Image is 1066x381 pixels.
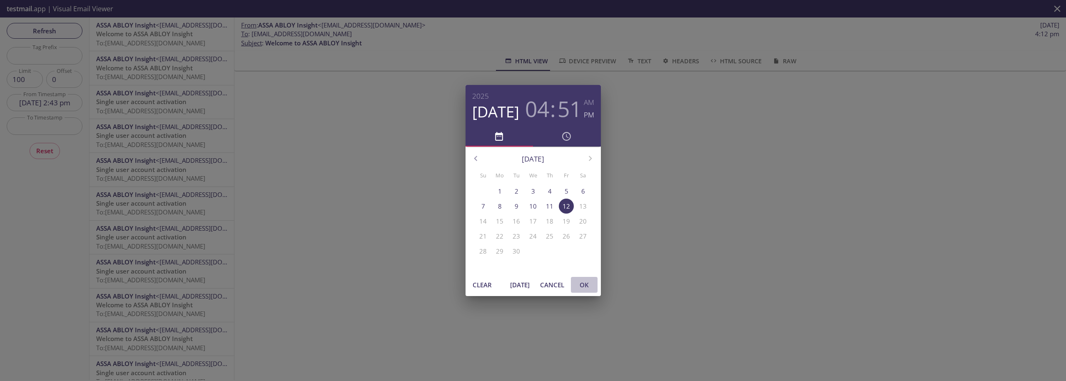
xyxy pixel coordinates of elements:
[542,171,557,180] span: Th
[498,187,502,196] p: 1
[492,171,507,180] span: Mo
[472,90,489,102] button: 2025
[476,199,491,214] button: 7
[546,202,553,211] p: 11
[558,96,582,121] button: 51
[548,187,552,196] p: 4
[559,171,574,180] span: Fr
[581,187,585,196] p: 6
[486,154,580,164] p: [DATE]
[542,184,557,199] button: 4
[492,199,507,214] button: 8
[515,202,518,211] p: 9
[571,277,598,293] button: OK
[476,171,491,180] span: Su
[472,102,519,121] button: [DATE]
[469,277,496,293] button: Clear
[492,184,507,199] button: 1
[550,96,556,121] h3: :
[542,199,557,214] button: 11
[526,199,540,214] button: 10
[509,171,524,180] span: Tu
[574,279,594,290] span: OK
[481,202,485,211] p: 7
[525,96,549,121] button: 04
[584,109,594,121] button: PM
[515,187,518,196] p: 2
[509,199,524,214] button: 9
[526,184,540,199] button: 3
[565,187,568,196] p: 5
[559,184,574,199] button: 5
[540,279,564,290] span: Cancel
[472,279,492,290] span: Clear
[537,277,568,293] button: Cancel
[559,199,574,214] button: 12
[510,279,530,290] span: [DATE]
[575,184,590,199] button: 6
[531,187,535,196] p: 3
[498,202,502,211] p: 8
[575,171,590,180] span: Sa
[509,184,524,199] button: 2
[563,202,570,211] p: 12
[529,202,537,211] p: 10
[507,277,533,293] button: [DATE]
[584,96,594,109] button: AM
[526,171,540,180] span: We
